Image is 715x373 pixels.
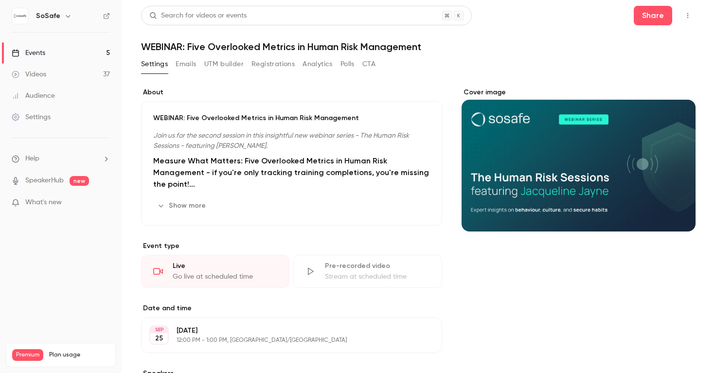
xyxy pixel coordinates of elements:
button: Registrations [251,56,295,72]
div: Events [12,48,45,58]
p: [DATE] [177,326,391,336]
div: LiveGo live at scheduled time [141,255,289,288]
section: Cover image [462,88,696,231]
div: Settings [12,112,51,122]
button: Emails [176,56,196,72]
div: SEP [150,326,168,333]
p: WEBINAR: Five Overlooked Metrics in Human Risk Management [153,113,430,123]
span: Plan usage [49,351,109,359]
span: new [70,176,89,186]
span: Help [25,154,39,164]
a: SpeakerHub [25,176,64,186]
iframe: Noticeable Trigger [98,198,110,207]
span: Premium [12,349,43,361]
h6: SoSafe [36,11,60,21]
strong: Measure What Matters: Five Overlooked Metrics in Human Risk Management - if you're only tracking ... [153,156,429,189]
div: Stream at scheduled time [325,272,429,282]
div: Go live at scheduled time [173,272,277,282]
label: Date and time [141,303,442,313]
p: Event type [141,241,442,251]
div: Pre-recorded video [325,261,429,271]
div: Videos [12,70,46,79]
div: Audience [12,91,55,101]
button: Settings [141,56,168,72]
p: 12:00 PM - 1:00 PM, [GEOGRAPHIC_DATA]/[GEOGRAPHIC_DATA] [177,337,391,344]
label: Cover image [462,88,696,97]
em: Join us for the second session in this insightful new webinar series - The Human Risk Sessions - ... [153,132,409,149]
div: Search for videos or events [149,11,247,21]
div: Live [173,261,277,271]
button: Polls [340,56,355,72]
button: Share [634,6,672,25]
button: UTM builder [204,56,244,72]
button: Analytics [303,56,333,72]
img: SoSafe [12,8,28,24]
button: CTA [362,56,375,72]
h1: WEBINAR: Five Overlooked Metrics in Human Risk Management [141,41,696,53]
p: 25 [155,334,163,343]
span: What's new [25,197,62,208]
div: Pre-recorded videoStream at scheduled time [293,255,442,288]
label: About [141,88,442,97]
li: help-dropdown-opener [12,154,110,164]
button: Show more [153,198,212,213]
